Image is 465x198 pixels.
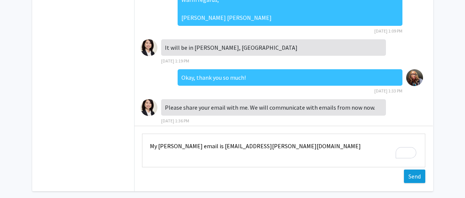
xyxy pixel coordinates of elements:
img: Shakira Charles [406,69,423,86]
textarea: To enrich screen reader interactions, please activate Accessibility in Grammarly extension settings [142,134,425,167]
div: It will be in [PERSON_NAME], [GEOGRAPHIC_DATA] [161,39,386,56]
span: [DATE] 1:09 PM [374,28,402,34]
img: Yuejin Li [141,39,157,56]
button: Send [404,170,425,183]
div: Please share your email with me. We will communicate with emails from now now. [161,99,386,116]
span: [DATE] 1:33 PM [374,88,402,94]
span: [DATE] 1:19 PM [161,58,189,64]
span: [DATE] 1:36 PM [161,118,189,124]
div: Okay, thank you so much! [178,69,402,86]
iframe: Chat [6,164,32,192]
img: Yuejin Li [141,99,157,116]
